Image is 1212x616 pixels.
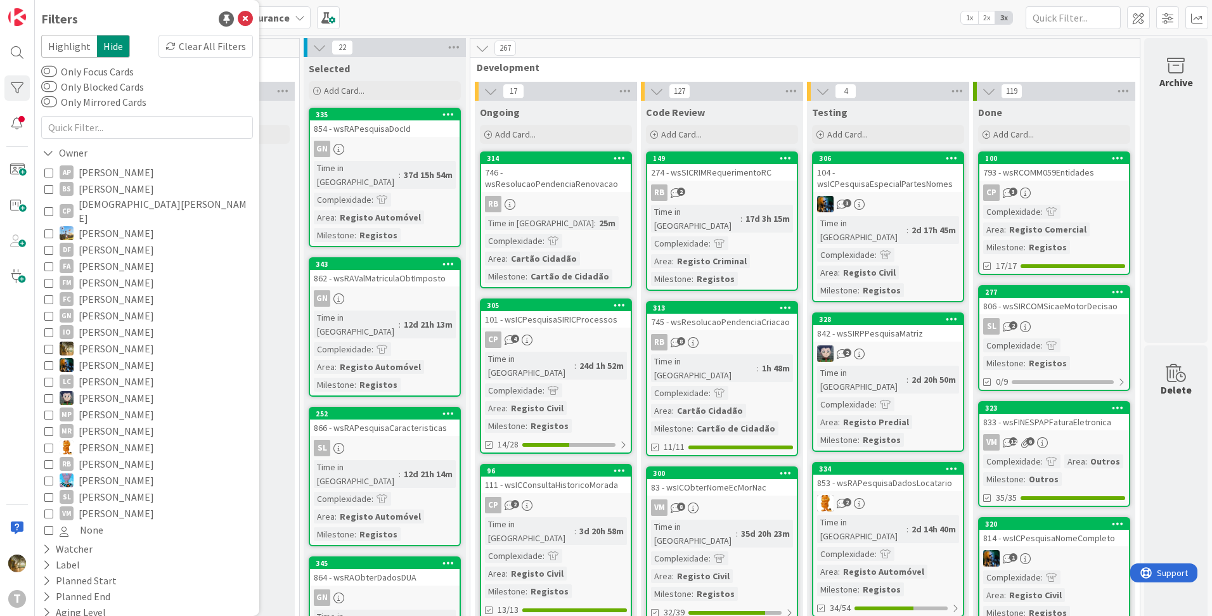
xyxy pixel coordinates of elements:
[647,184,797,201] div: RB
[44,439,250,456] button: RL [PERSON_NAME]
[1041,454,1043,468] span: :
[647,468,797,479] div: 300
[309,108,461,247] a: 335854 - wsRAPesquisaDocIdGNTime in [GEOGRAPHIC_DATA]:37d 15h 54mComplexidade:Area:Registo Automó...
[487,301,631,310] div: 305
[672,404,674,418] span: :
[979,164,1129,181] div: 793 - wsRCOMM059Entidades
[481,153,631,164] div: 314
[983,240,1024,254] div: Milestone
[651,386,709,400] div: Complexidade
[79,357,154,373] span: [PERSON_NAME]
[314,311,399,338] div: Time in [GEOGRAPHIC_DATA]
[813,463,963,491] div: 334853 - wsRAPesquisaDadosLocatario
[399,318,401,331] span: :
[817,248,875,262] div: Complexidade
[310,440,460,456] div: SL
[481,196,631,212] div: RB
[41,65,57,78] button: Only Focus Cards
[314,161,399,189] div: Time in [GEOGRAPHIC_DATA]
[1026,437,1035,446] span: 6
[310,259,460,286] div: 343862 - wsRAValMatriculaObtImposto
[647,164,797,181] div: 274 - wsSICRIMRequerimentoRC
[979,402,1129,414] div: 323
[60,259,74,273] div: FA
[996,259,1017,273] span: 17/17
[983,472,1024,486] div: Milestone
[647,334,797,350] div: RB
[511,335,519,343] span: 4
[485,331,501,348] div: CP
[60,457,74,471] div: RB
[979,286,1129,314] div: 277806 - wsSIRCOMSicaeMotorDecisao
[979,153,1129,164] div: 100
[838,266,840,279] span: :
[817,216,906,244] div: Time in [GEOGRAPHIC_DATA]
[576,359,627,373] div: 24d 1h 52m
[79,324,154,340] span: [PERSON_NAME]
[677,188,685,196] span: 2
[44,340,250,357] button: JC [PERSON_NAME]
[79,197,250,225] span: [DEMOGRAPHIC_DATA][PERSON_NAME]
[314,460,399,488] div: Time in [GEOGRAPHIC_DATA]
[860,433,904,447] div: Registos
[316,260,460,269] div: 343
[983,222,1004,236] div: Area
[79,423,154,439] span: [PERSON_NAME]
[813,314,963,342] div: 328842 - wsSIRPPesquisaMatriz
[574,359,576,373] span: :
[310,290,460,307] div: GN
[60,309,74,323] div: GN
[692,421,693,435] span: :
[653,469,797,478] div: 300
[979,434,1129,451] div: VM
[672,254,674,268] span: :
[506,401,508,415] span: :
[79,241,154,258] span: [PERSON_NAME]
[813,153,963,192] div: 306104 - wsICPesquisaEspecialPartesNomes
[41,96,57,108] button: Only Mirrored Cards
[481,164,631,192] div: 746 - wsResolucaoPendenciaRenovacao
[508,401,567,415] div: Registo Civil
[817,196,834,212] img: JC
[983,205,1041,219] div: Complexidade
[314,193,371,207] div: Complexidade
[487,466,631,475] div: 96
[485,383,543,397] div: Complexidade
[647,479,797,496] div: 83 - wsICObterNomeEcMorNac
[60,243,74,257] div: DF
[79,472,154,489] span: [PERSON_NAME]
[979,153,1129,181] div: 100793 - wsRCOMM059Entidades
[44,324,250,340] button: IO [PERSON_NAME]
[79,258,154,274] span: [PERSON_NAME]
[843,349,851,357] span: 2
[314,290,330,307] div: GN
[908,373,959,387] div: 2d 20h 50m
[79,406,154,423] span: [PERSON_NAME]
[44,472,250,489] button: SF [PERSON_NAME]
[44,225,250,241] button: DG [PERSON_NAME]
[651,334,667,350] div: RB
[525,419,527,433] span: :
[79,373,154,390] span: [PERSON_NAME]
[985,404,1129,413] div: 323
[817,397,875,411] div: Complexidade
[8,8,26,26] img: Visit kanbanzone.com
[840,415,912,429] div: Registo Predial
[480,151,632,288] a: 314746 - wsResolucaoPendenciaRenovacaoRBTime in [GEOGRAPHIC_DATA]:25mComplexidade:Area:Cartão Cid...
[651,354,757,382] div: Time in [GEOGRAPHIC_DATA]
[996,375,1008,388] span: 0/9
[314,141,330,157] div: GN
[651,205,740,233] div: Time in [GEOGRAPHIC_DATA]
[819,315,963,324] div: 328
[44,291,250,307] button: FC [PERSON_NAME]
[812,312,964,452] a: 328842 - wsSIRPPesquisaMatrizLSTime in [GEOGRAPHIC_DATA]:2d 20h 50mComplexidade:Area:Registo Pred...
[314,440,330,456] div: SL
[314,378,354,392] div: Milestone
[41,116,253,139] input: Quick Filter...
[310,109,460,120] div: 335
[314,210,335,224] div: Area
[314,228,354,242] div: Milestone
[838,415,840,429] span: :
[310,109,460,137] div: 335854 - wsRAPesquisaDocId
[324,85,364,96] span: Add Card...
